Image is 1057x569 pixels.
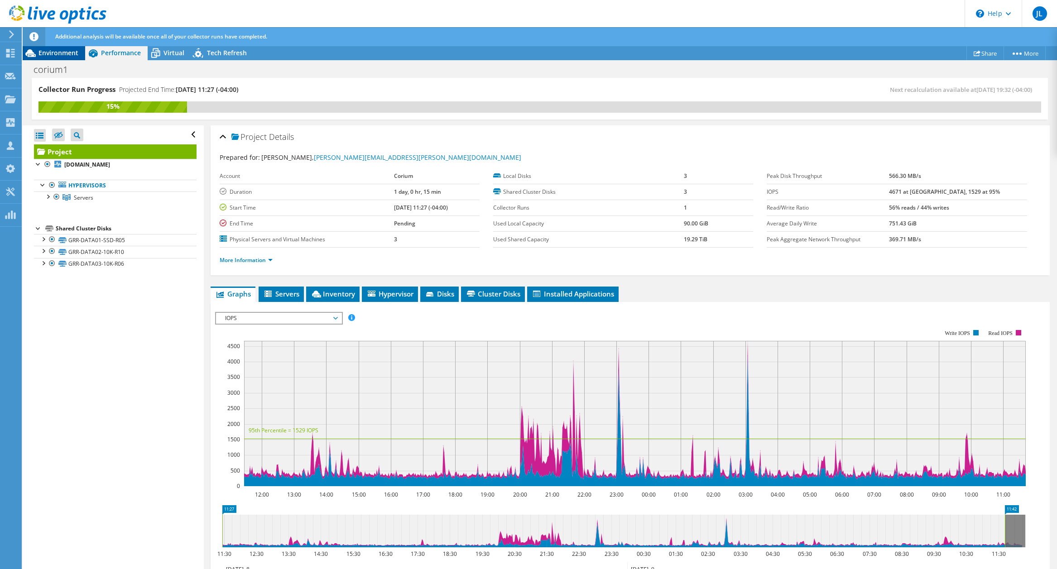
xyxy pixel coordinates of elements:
b: 90.00 GiB [684,220,708,227]
text: 19:00 [480,491,494,498]
text: 1000 [227,451,240,459]
text: 14:30 [313,550,327,558]
text: 22:00 [577,491,591,498]
span: Servers [263,289,299,298]
span: [DATE] 11:27 (-04:00) [176,85,238,94]
label: Local Disks [493,172,684,181]
text: Write IOPS [945,330,970,336]
span: Servers [74,194,93,201]
label: IOPS [767,187,889,196]
label: Collector Runs [493,203,684,212]
label: Used Local Capacity [493,219,684,228]
text: 15:00 [351,491,365,498]
text: 10:30 [959,550,973,558]
text: 06:30 [830,550,844,558]
a: Hypervisors [34,180,197,191]
span: Performance [101,48,141,57]
b: 3 [394,235,397,243]
span: Tech Refresh [207,48,247,57]
text: 05:00 [802,491,817,498]
span: [DATE] 19:32 (-04:00) [976,86,1032,94]
b: 566.30 MB/s [889,172,921,180]
text: 15:30 [346,550,360,558]
div: 15% [38,101,187,111]
text: 12:30 [249,550,263,558]
label: Prepared for: [220,153,260,162]
text: 07:30 [862,550,876,558]
text: 0 [237,482,240,490]
text: 1500 [227,435,240,443]
a: [DOMAIN_NAME] [34,159,197,171]
b: Pending [394,220,415,227]
b: 19.29 TiB [684,235,707,243]
text: 06:00 [835,491,849,498]
text: 11:30 [217,550,231,558]
text: 04:00 [770,491,784,498]
text: 23:00 [609,491,623,498]
text: 17:30 [410,550,424,558]
text: 22:30 [572,550,586,558]
b: 3 [684,188,687,196]
text: 10:00 [964,491,978,498]
text: 13:00 [287,491,301,498]
b: 751.43 GiB [889,220,917,227]
text: 01:00 [673,491,687,498]
span: IOPS [221,313,337,324]
label: End Time [220,219,394,228]
text: 500 [231,467,240,474]
span: Installed Applications [532,289,614,298]
text: 23:30 [604,550,618,558]
text: 14:00 [319,491,333,498]
text: 16:00 [384,491,398,498]
b: [DOMAIN_NAME] [64,161,110,168]
a: Project [34,144,197,159]
label: Peak Aggregate Network Throughput [767,235,889,244]
text: 03:00 [738,491,752,498]
span: Cluster Disks [466,289,520,298]
span: Additional analysis will be available once all of your collector runs have completed. [55,33,267,40]
span: Disks [425,289,454,298]
label: Average Daily Write [767,219,889,228]
text: 4000 [227,358,240,365]
b: 56% reads / 44% writes [889,204,949,211]
span: Hypervisor [366,289,413,298]
text: 4500 [227,342,240,350]
text: 2000 [227,420,240,428]
text: 09:30 [927,550,941,558]
h1: corium1 [29,65,82,75]
text: 21:00 [545,491,559,498]
label: Read/Write Ratio [767,203,889,212]
a: GRR-DATA02-10K-R10 [34,246,197,258]
text: 03:30 [733,550,747,558]
text: 00:00 [641,491,655,498]
text: 08:00 [899,491,913,498]
text: 18:00 [448,491,462,498]
span: Inventory [311,289,355,298]
label: Account [220,172,394,181]
a: More Information [220,256,273,264]
span: [PERSON_NAME], [261,153,521,162]
text: 21:30 [539,550,553,558]
text: 17:00 [416,491,430,498]
span: JL [1033,6,1047,21]
label: Shared Cluster Disks [493,187,684,196]
label: Start Time [220,203,394,212]
b: Corium [394,172,413,180]
label: Peak Disk Throughput [767,172,889,181]
a: More [1004,46,1046,60]
b: 369.71 MB/s [889,235,921,243]
text: 12:00 [255,491,269,498]
a: GRR-DATA03-10K-R06 [34,258,197,270]
a: Servers [34,191,197,203]
text: 19:30 [475,550,489,558]
text: 18:30 [442,550,456,558]
span: Graphs [215,289,251,298]
a: GRR-DATA01-SSD-R05 [34,234,197,246]
b: [DATE] 11:27 (-04:00) [394,204,448,211]
text: 01:30 [668,550,682,558]
text: 02:30 [701,550,715,558]
b: 1 [684,204,687,211]
text: 02:00 [706,491,720,498]
text: 11:00 [996,491,1010,498]
text: 20:00 [513,491,527,498]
